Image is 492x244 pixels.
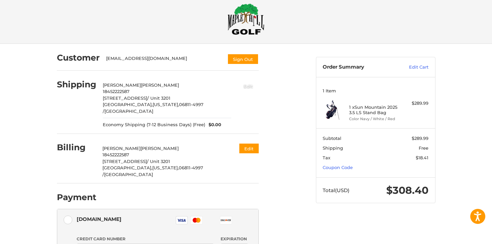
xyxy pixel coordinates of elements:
h2: Customer [57,53,100,63]
iframe: Google Customer Reviews [437,226,492,244]
h2: Billing [57,142,96,153]
span: [STREET_ADDRESS] [103,95,147,101]
span: [GEOGRAPHIC_DATA] [104,108,153,114]
div: [DOMAIN_NAME] [77,214,121,225]
span: $18.41 [416,155,428,160]
span: / Unit 3201 [147,95,170,101]
span: [PERSON_NAME] [141,146,179,151]
span: 18452222587 [103,89,130,94]
span: [PERSON_NAME] [141,82,179,88]
button: Edit [238,80,259,91]
span: [PERSON_NAME] [103,82,141,88]
span: Economy Shipping (7-12 Business Days) (Free) [103,121,205,128]
span: $0.00 [205,121,221,128]
a: Edit Cart [395,64,428,71]
span: / Unit 3201 [147,159,170,164]
span: [GEOGRAPHIC_DATA], [102,165,152,170]
span: Shipping [323,145,343,151]
span: Total (USD) [323,187,349,193]
span: [GEOGRAPHIC_DATA] [104,172,153,177]
span: Free [419,145,428,151]
label: Credit Card Number [77,236,214,242]
div: [EMAIL_ADDRESS][DOMAIN_NAME] [106,55,221,65]
h3: Order Summary [323,64,395,71]
span: [PERSON_NAME] [102,146,141,151]
span: 18452222587 [102,152,129,157]
span: 06811-4997 / [103,102,203,114]
h4: 1 x Sun Mountain 2025 3.5 LS Stand Bag [349,104,400,115]
span: $308.40 [386,184,428,196]
label: Expiration [221,236,248,242]
button: Sign Out [227,54,259,65]
h2: Shipping [57,79,96,90]
span: Subtotal [323,136,341,141]
span: 06811-4997 / [102,165,203,177]
span: [STREET_ADDRESS] [102,159,147,164]
span: Tax [323,155,330,160]
span: [GEOGRAPHIC_DATA], [103,102,153,107]
span: $289.99 [412,136,428,141]
img: Maple Hill Golf [228,3,264,35]
button: Edit [239,144,259,153]
span: [US_STATE], [153,102,179,107]
div: $289.99 [402,100,428,107]
h2: Payment [57,192,96,202]
span: [US_STATE], [152,165,179,170]
a: Coupon Code [323,165,353,170]
h3: 1 Item [323,88,428,93]
li: Color Navy / White / Red [349,116,400,122]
